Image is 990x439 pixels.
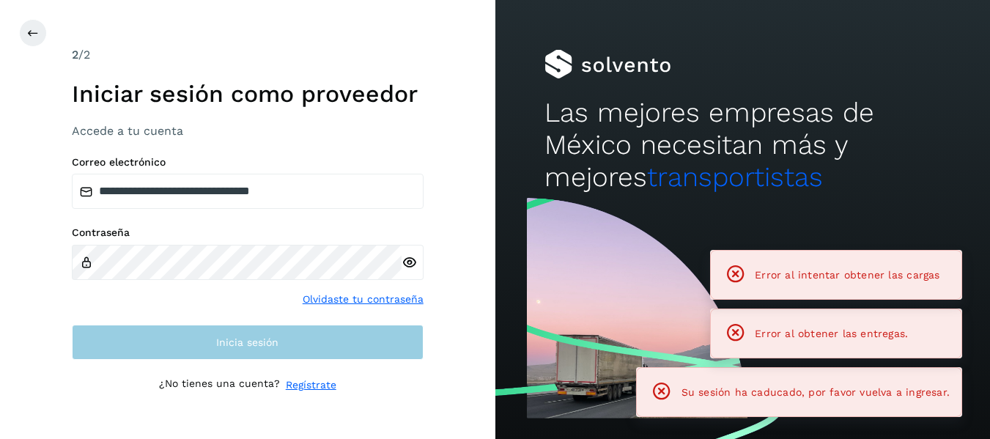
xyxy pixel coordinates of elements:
[755,328,908,339] span: Error al obtener las entregas.
[72,46,424,64] div: /2
[755,269,939,281] span: Error al intentar obtener las cargas
[72,156,424,169] label: Correo electrónico
[72,325,424,360] button: Inicia sesión
[681,386,950,398] span: Su sesión ha caducado, por favor vuelva a ingresar.
[647,161,823,193] span: transportistas
[72,80,424,108] h1: Iniciar sesión como proveedor
[72,226,424,239] label: Contraseña
[216,337,278,347] span: Inicia sesión
[72,124,424,138] h3: Accede a tu cuenta
[286,377,336,393] a: Regístrate
[303,292,424,307] a: Olvidaste tu contraseña
[544,97,940,194] h2: Las mejores empresas de México necesitan más y mejores
[72,48,78,62] span: 2
[159,377,280,393] p: ¿No tienes una cuenta?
